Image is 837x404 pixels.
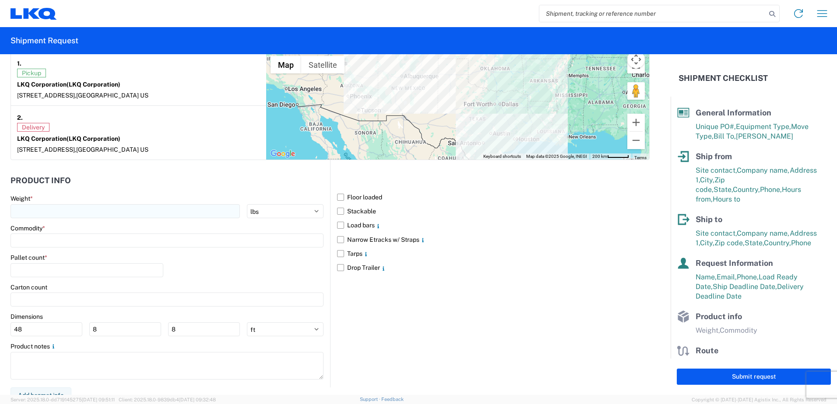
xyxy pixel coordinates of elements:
[11,176,71,185] h2: Product Info
[268,148,297,160] img: Google
[17,81,120,88] strong: LKQ Corporation
[627,82,645,100] button: Drag Pegman onto the map to open Street View
[696,122,736,131] span: Unique PO#,
[791,239,811,247] span: Phone
[696,346,718,355] span: Route
[696,152,732,161] span: Ship from
[17,123,49,132] span: Delivery
[179,397,216,402] span: [DATE] 09:32:48
[714,239,745,247] span: Zip code,
[627,51,645,68] button: Map camera controls
[337,218,650,232] label: Load bars
[737,166,790,174] span: Company name,
[696,108,771,117] span: General Information
[539,5,766,22] input: Shipment, tracking or reference number
[11,313,43,320] label: Dimensions
[696,229,737,237] span: Site contact,
[17,58,21,69] strong: 1.
[733,185,760,194] span: Country,
[268,148,297,160] a: Open this area in Google Maps (opens a new window)
[760,185,782,194] span: Phone,
[713,195,740,203] span: Hours to
[736,132,793,140] span: [PERSON_NAME]
[696,312,742,321] span: Product info
[17,146,76,153] span: [STREET_ADDRESS],
[692,396,826,404] span: Copyright © [DATE]-[DATE] Agistix Inc., All Rights Reserved
[627,132,645,149] button: Zoom out
[337,190,650,204] label: Floor loaded
[745,239,764,247] span: State,
[696,166,737,174] span: Site contact,
[337,261,650,275] label: Drop Trailer
[337,233,650,247] label: Narrow Etracks w/ Straps
[11,342,57,350] label: Product notes
[17,112,23,123] strong: 2.
[736,122,791,131] span: Equipment Type,
[526,154,587,159] span: Map data ©2025 Google, INEGI
[627,114,645,131] button: Zoom in
[11,224,45,232] label: Commodity
[714,185,733,194] span: State,
[737,229,790,237] span: Company name,
[634,155,647,160] a: Terms
[11,35,78,46] h2: Shipment Request
[17,135,120,142] strong: LKQ Corporation
[119,397,216,402] span: Client: 2025.18.0-9839db4
[737,273,759,281] span: Phone,
[337,247,650,261] label: Tarps
[82,397,115,402] span: [DATE] 09:51:11
[360,397,382,402] a: Support
[696,273,717,281] span: Name,
[11,322,82,336] input: L
[483,153,521,160] button: Keyboard shortcuts
[677,369,831,385] button: Submit request
[67,81,120,88] span: (LKQ Corporation)
[17,69,46,77] span: Pickup
[679,73,768,84] h2: Shipment Checklist
[11,283,47,291] label: Carton count
[17,92,76,99] span: [STREET_ADDRESS],
[696,215,722,224] span: Ship to
[381,397,404,402] a: Feedback
[590,153,632,160] button: Map Scale: 200 km per 46 pixels
[764,239,791,247] span: Country,
[271,56,301,73] button: Show street map
[76,146,148,153] span: [GEOGRAPHIC_DATA] US
[301,56,345,73] button: Show satellite imagery
[337,204,650,218] label: Stackable
[11,195,33,202] label: Weight
[168,322,240,336] input: H
[11,397,115,402] span: Server: 2025.18.0-dd719145275
[76,92,148,99] span: [GEOGRAPHIC_DATA] US
[720,326,757,334] span: Commodity
[67,135,120,142] span: (LKQ Corporation)
[11,254,47,261] label: Pallet count
[717,273,737,281] span: Email,
[714,132,736,140] span: Bill To,
[713,282,777,291] span: Ship Deadline Date,
[592,154,607,159] span: 200 km
[700,176,714,184] span: City,
[696,326,720,334] span: Weight,
[89,322,161,336] input: W
[11,387,71,404] button: Add hazmat info
[700,239,714,247] span: City,
[696,258,773,268] span: Request Information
